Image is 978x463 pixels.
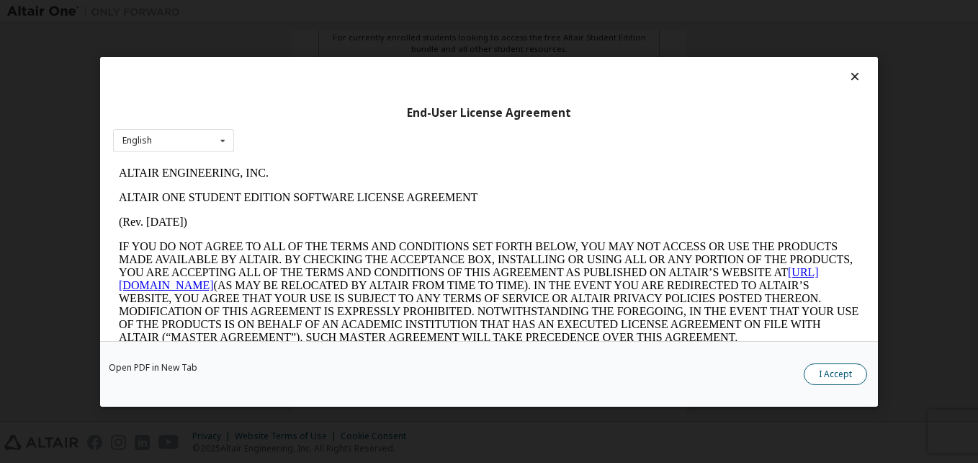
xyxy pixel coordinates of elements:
button: I Accept [804,363,867,384]
div: English [122,136,152,145]
p: This Altair One Student Edition Software License Agreement (“Agreement”) is between Altair Engine... [6,195,746,247]
p: (Rev. [DATE]) [6,55,746,68]
a: Open PDF in New Tab [109,363,197,371]
p: IF YOU DO NOT AGREE TO ALL OF THE TERMS AND CONDITIONS SET FORTH BELOW, YOU MAY NOT ACCESS OR USE... [6,79,746,183]
a: [URL][DOMAIN_NAME] [6,105,706,131]
div: End-User License Agreement [113,105,865,120]
p: ALTAIR ONE STUDENT EDITION SOFTWARE LICENSE AGREEMENT [6,30,746,43]
p: ALTAIR ENGINEERING, INC. [6,6,746,19]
